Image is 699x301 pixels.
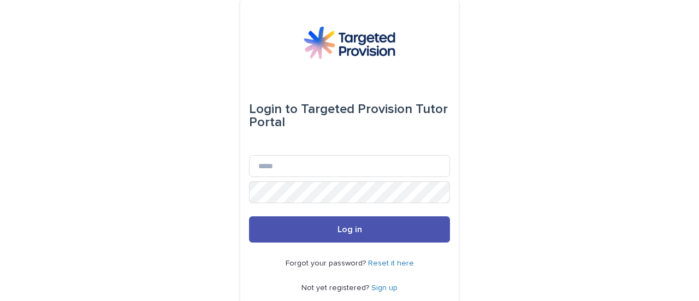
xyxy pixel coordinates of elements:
[368,259,414,267] a: Reset it here
[249,94,450,138] div: Targeted Provision Tutor Portal
[371,284,398,292] a: Sign up
[286,259,368,267] span: Forgot your password?
[304,26,395,59] img: M5nRWzHhSzIhMunXDL62
[249,103,298,116] span: Login to
[249,216,450,243] button: Log in
[337,225,362,234] span: Log in
[301,284,371,292] span: Not yet registered?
